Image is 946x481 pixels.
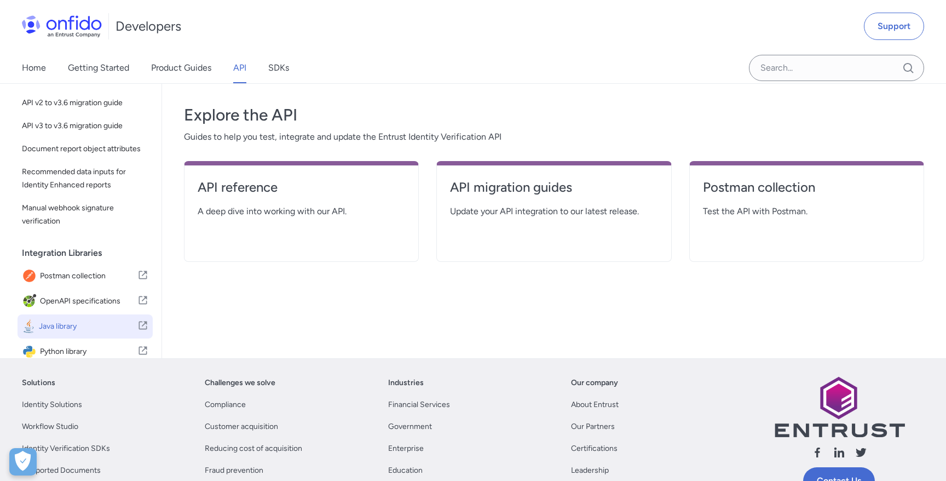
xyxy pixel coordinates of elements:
[18,289,153,313] a: IconOpenAPI specificationsOpenAPI specifications
[864,13,924,40] a: Support
[184,104,924,126] h3: Explore the API
[18,92,153,114] a: API v2 to v3.6 migration guide
[388,420,432,433] a: Government
[774,376,905,437] img: Entrust logo
[855,446,868,459] svg: Follow us X (Twitter)
[571,376,618,390] a: Our company
[571,398,619,411] a: About Entrust
[833,446,846,463] a: Follow us linkedin
[205,464,263,477] a: Fraud prevention
[571,464,609,477] a: Leadership
[571,420,615,433] a: Our Partners
[22,242,157,264] div: Integration Libraries
[18,138,153,160] a: Document report object attributes
[205,442,302,455] a: Reducing cost of acquisition
[205,376,275,390] a: Challenges we solve
[22,420,78,433] a: Workflow Studio
[833,446,846,459] svg: Follow us linkedin
[22,202,148,228] span: Manual webhook signature verification
[703,205,910,218] span: Test the API with Postman.
[205,398,246,411] a: Compliance
[22,398,82,411] a: Identity Solutions
[18,264,153,288] a: IconPostman collectionPostman collection
[22,294,40,309] img: IconOpenAPI specifications
[205,420,278,433] a: Customer acquisition
[18,314,153,339] a: IconJava libraryJava library
[233,53,246,83] a: API
[18,161,153,196] a: Recommended data inputs for Identity Enhanced reports
[703,179,910,205] a: Postman collection
[116,18,181,35] h1: Developers
[22,319,39,334] img: IconJava library
[22,344,40,359] img: IconPython library
[198,179,405,205] a: API reference
[18,197,153,232] a: Manual webhook signature verification
[703,179,910,196] h4: Postman collection
[22,464,101,477] a: Supported Documents
[571,442,618,455] a: Certifications
[18,340,153,364] a: IconPython libraryPython library
[268,53,289,83] a: SDKs
[198,179,405,196] h4: API reference
[9,448,37,476] button: Open Preferences
[198,205,405,218] span: A deep dive into working with our API.
[40,344,137,359] span: Python library
[749,55,924,81] input: Onfido search input field
[22,96,148,110] span: API v2 to v3.6 migration guide
[22,268,40,284] img: IconPostman collection
[855,446,868,463] a: Follow us X (Twitter)
[18,115,153,137] a: API v3 to v3.6 migration guide
[811,446,824,459] svg: Follow us facebook
[40,294,137,309] span: OpenAPI specifications
[151,53,211,83] a: Product Guides
[388,376,424,390] a: Industries
[811,446,824,463] a: Follow us facebook
[388,442,424,455] a: Enterprise
[450,179,657,205] a: API migration guides
[388,398,450,411] a: Financial Services
[22,165,148,192] span: Recommended data inputs for Identity Enhanced reports
[450,179,657,196] h4: API migration guides
[388,464,423,477] a: Education
[22,15,102,37] img: Onfido Logo
[22,376,55,390] a: Solutions
[450,205,657,218] span: Update your API integration to our latest release.
[40,268,137,284] span: Postman collection
[9,448,37,476] div: Cookie Preferences
[68,53,129,83] a: Getting Started
[184,130,924,144] span: Guides to help you test, integrate and update the Entrust Identity Verification API
[22,53,46,83] a: Home
[22,442,110,455] a: Identity Verification SDKs
[22,119,148,133] span: API v3 to v3.6 migration guide
[39,319,137,334] span: Java library
[22,142,148,156] span: Document report object attributes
